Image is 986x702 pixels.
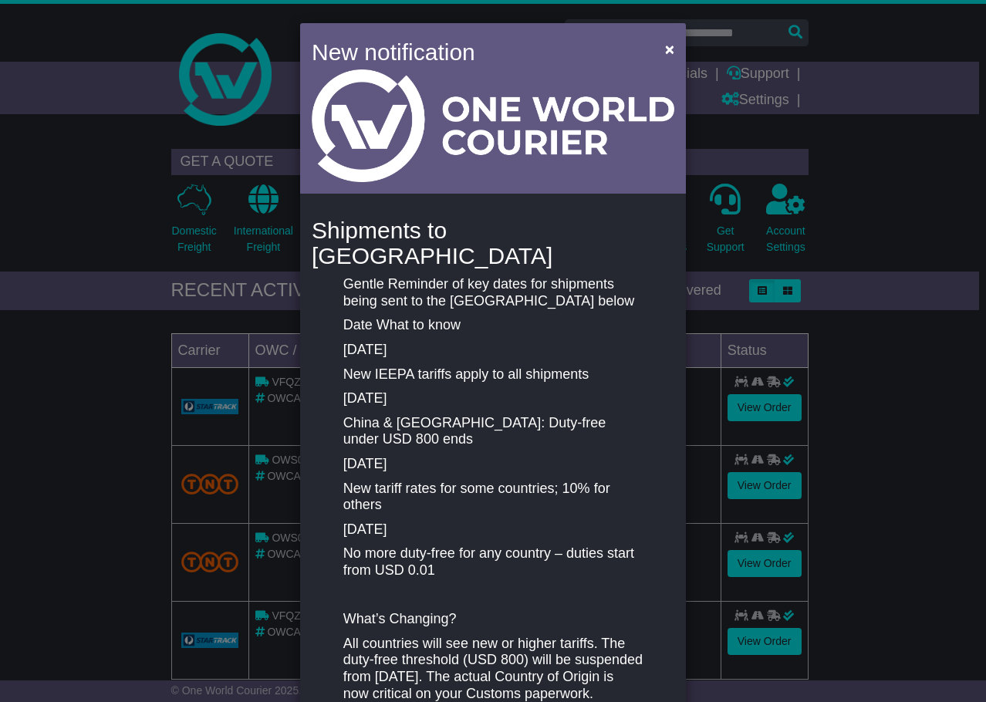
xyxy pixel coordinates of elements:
img: Light [312,69,674,182]
p: [DATE] [343,456,643,473]
button: Close [657,33,682,65]
p: New IEEPA tariffs apply to all shipments [343,366,643,383]
p: What’s Changing? [343,611,643,628]
h4: Shipments to [GEOGRAPHIC_DATA] [312,218,674,268]
p: [DATE] [343,521,643,538]
h4: New notification [312,35,643,69]
p: No more duty-free for any country – duties start from USD 0.01 [343,545,643,579]
p: [DATE] [343,342,643,359]
p: [DATE] [343,390,643,407]
p: Date What to know [343,317,643,334]
p: New tariff rates for some countries; 10% for others [343,481,643,514]
p: All countries will see new or higher tariffs. The duty-free threshold (USD 800) will be suspended... [343,636,643,702]
p: China & [GEOGRAPHIC_DATA]: Duty-free under USD 800 ends [343,415,643,448]
span: × [665,40,674,58]
p: Gentle Reminder of key dates for shipments being sent to the [GEOGRAPHIC_DATA] below [343,276,643,309]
